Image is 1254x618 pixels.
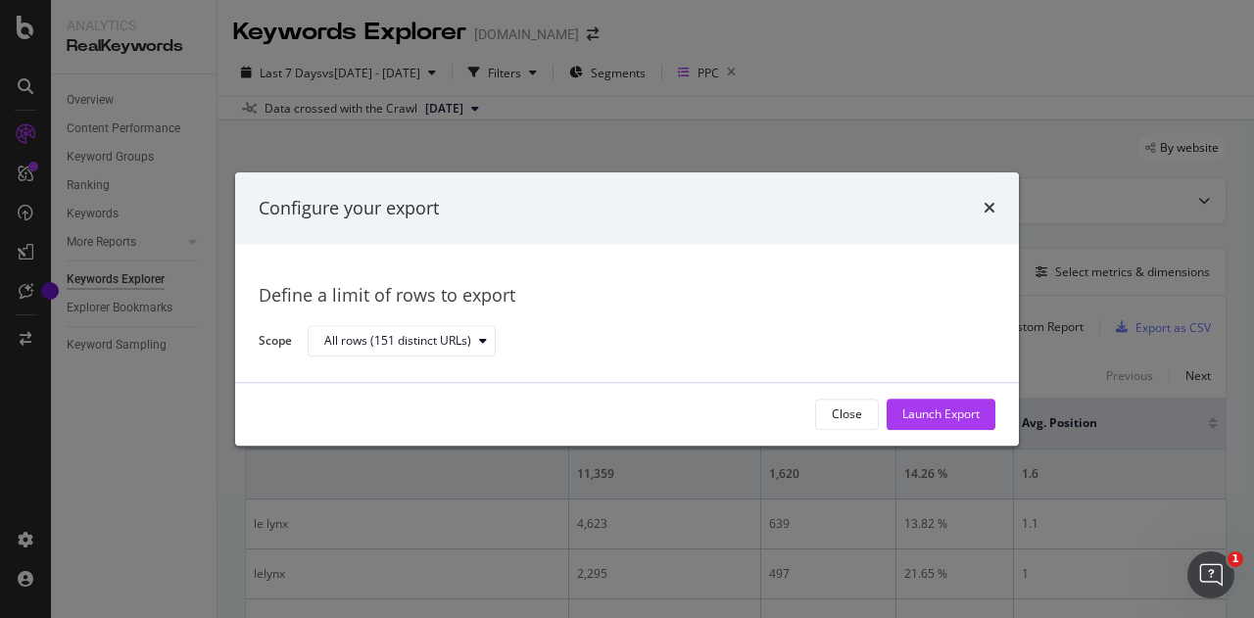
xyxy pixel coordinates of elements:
div: Launch Export [902,406,980,423]
div: Close [832,406,862,423]
button: All rows (151 distinct URLs) [308,326,496,357]
button: Close [815,399,879,430]
div: Define a limit of rows to export [259,284,995,309]
div: modal [235,172,1019,446]
iframe: Intercom live chat [1187,551,1234,598]
div: times [984,196,995,221]
div: All rows (151 distinct URLs) [324,336,471,348]
button: Launch Export [887,399,995,430]
div: Configure your export [259,196,439,221]
label: Scope [259,332,292,354]
span: 1 [1228,551,1243,567]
